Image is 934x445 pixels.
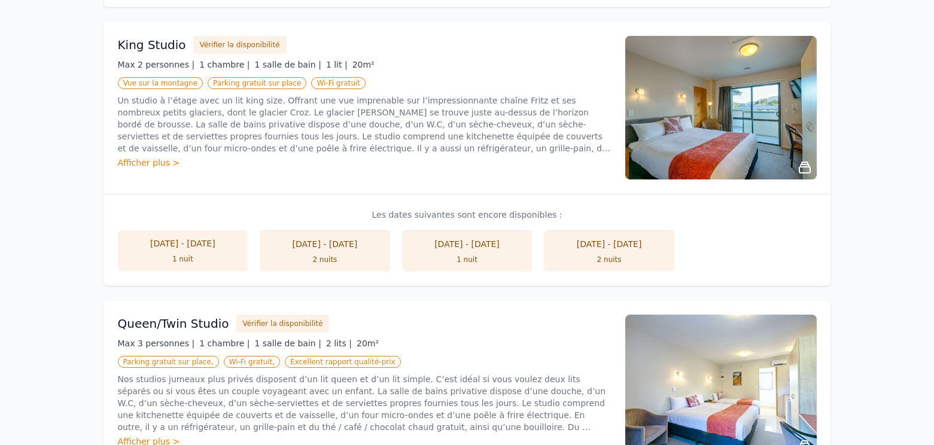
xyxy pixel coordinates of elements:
[224,356,281,368] span: Wi-Fi gratuit,
[199,339,250,348] span: 1 chambre |
[118,95,611,154] p: Un studio à l’étage avec un lit king size. Offrant une vue imprenable sur l’impressionnante chaîn...
[357,339,379,348] span: 20m²
[272,238,378,250] div: [DATE] - [DATE]
[326,60,348,69] span: 1 lit |
[208,77,306,89] span: Parking gratuit sur place
[130,254,236,264] div: 1 nuit
[254,60,321,69] span: 1 salle de bain |
[199,60,250,69] span: 1 chambre |
[118,315,229,332] h3: Queen/Twin Studio
[326,339,352,348] span: 2 lits |
[118,209,817,221] p: Les dates suivantes sont encore disponibles :
[118,356,219,368] span: Parking gratuit sur place,
[556,238,662,250] div: [DATE] - [DATE]
[130,237,236,249] div: [DATE] - [DATE]
[118,373,611,433] p: Nos studios jumeaux plus privés disposent d’un lit queen et d’un lit simple. C’est idéal si vous ...
[285,356,401,368] span: Excellent rapport qualité-prix
[118,60,195,69] span: Max 2 personnes |
[414,238,521,250] div: [DATE] - [DATE]
[118,339,195,348] span: Max 3 personnes |
[556,255,662,264] div: 2 nuits
[193,36,287,54] button: Vérifier la disponibilité
[118,36,186,53] h3: King Studio
[236,315,330,333] button: Vérifier la disponibilité
[352,60,375,69] span: 20m²
[118,157,611,169] div: Afficher plus >
[414,255,521,264] div: 1 nuit
[254,339,321,348] span: 1 salle de bain |
[311,77,366,89] span: Wi-Fi gratuit
[118,77,203,89] span: Vue sur la montagne
[272,255,378,264] div: 2 nuits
